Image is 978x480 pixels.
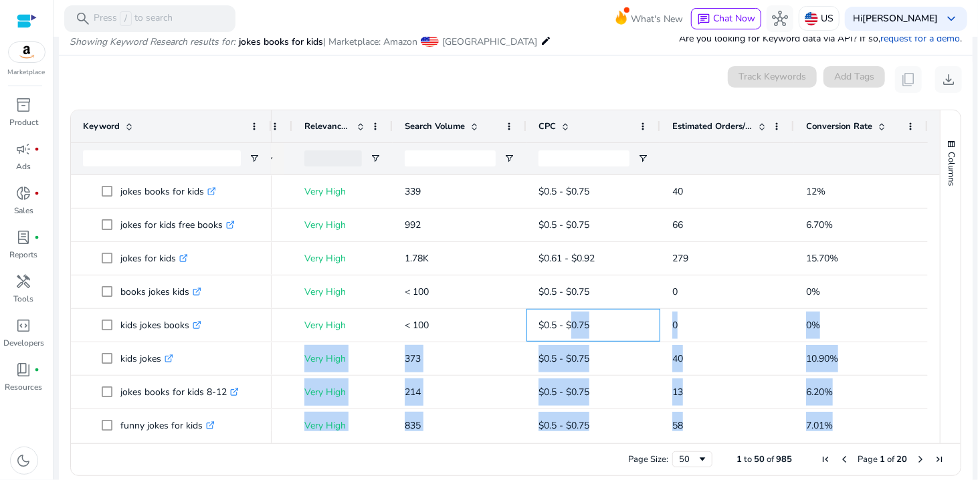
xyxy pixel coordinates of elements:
[35,235,40,240] span: fiber_manual_record
[806,252,838,265] span: 15.70%
[83,120,120,132] span: Keyword
[672,285,678,298] span: 0
[120,412,215,439] p: funny jokes for kids
[941,72,957,88] span: download
[304,120,351,132] span: Relevance Score
[304,378,381,406] p: Very High
[3,337,44,349] p: Developers
[915,454,926,465] div: Next Page
[672,352,683,365] span: 40
[70,35,235,48] i: Showing Keyword Research results for:
[628,453,668,465] div: Page Size:
[862,12,938,25] b: [PERSON_NAME]
[805,12,818,25] img: us.svg
[806,419,833,432] span: 7.01%
[943,11,959,27] span: keyboard_arrow_down
[8,68,45,78] p: Marketplace
[945,152,957,186] span: Columns
[120,312,201,339] p: kids jokes books
[405,352,421,365] span: 373
[754,453,765,465] span: 50
[821,7,834,30] p: US
[405,150,496,166] input: Search Volume Filter Input
[14,293,34,305] p: Tools
[10,249,38,261] p: Reports
[83,150,241,166] input: Keyword Filter Input
[16,273,32,289] span: handyman
[17,160,31,172] p: Ads
[405,219,421,231] span: 992
[120,178,216,205] p: jokes books for kids
[880,453,885,465] span: 1
[806,120,872,132] span: Conversion Rate
[304,278,381,306] p: Very High
[16,229,32,245] span: lab_profile
[806,319,820,332] span: 0%
[405,319,429,332] span: < 100
[405,120,465,132] span: Search Volume
[120,211,235,239] p: jokes for kids free books
[539,285,589,298] span: $0.5 - $0.75
[744,453,752,465] span: to
[239,35,323,48] span: jokes books for kids
[806,386,833,398] span: 6.20%
[120,278,201,306] p: books jokes kids
[120,378,239,406] p: jokes books for kids 8-12
[767,453,774,465] span: of
[806,285,820,298] span: 0%
[120,345,173,372] p: kids jokes
[16,362,32,378] span: book_4
[672,252,688,265] span: 279
[772,11,788,27] span: hub
[539,150,629,166] input: CPC Filter Input
[935,66,962,93] button: download
[9,42,45,62] img: amazon.svg
[16,97,32,113] span: inventory_2
[323,35,417,48] span: | Marketplace: Amazon
[713,12,755,25] span: Chat Now
[691,8,761,29] button: chatChat Now
[697,13,710,26] span: chat
[672,185,683,198] span: 40
[638,153,648,164] button: Open Filter Menu
[820,454,831,465] div: First Page
[672,386,683,398] span: 13
[304,412,381,439] p: Very High
[539,120,556,132] span: CPC
[853,14,938,23] p: Hi
[304,211,381,239] p: Very High
[16,318,32,334] span: code_blocks
[14,205,33,217] p: Sales
[896,453,907,465] span: 20
[934,454,945,465] div: Last Page
[405,386,421,398] span: 214
[405,285,429,298] span: < 100
[16,453,32,469] span: dark_mode
[539,252,595,265] span: $0.61 - $0.92
[539,219,589,231] span: $0.5 - $0.75
[541,33,551,49] mat-icon: edit
[5,381,43,393] p: Resources
[539,352,589,365] span: $0.5 - $0.75
[539,185,589,198] span: $0.5 - $0.75
[405,252,429,265] span: 1.78K
[672,419,683,432] span: 58
[806,185,825,198] span: 12%
[442,35,537,48] span: [GEOGRAPHIC_DATA]
[35,146,40,152] span: fiber_manual_record
[94,11,173,26] p: Press to search
[858,453,878,465] span: Page
[75,11,91,27] span: search
[672,219,683,231] span: 66
[16,185,32,201] span: donut_small
[539,419,589,432] span: $0.5 - $0.75
[767,5,793,32] button: hub
[539,319,589,332] span: $0.5 - $0.75
[405,419,421,432] span: 835
[370,153,381,164] button: Open Filter Menu
[304,178,381,205] p: Very High
[9,116,38,128] p: Product
[539,386,589,398] span: $0.5 - $0.75
[806,219,833,231] span: 6.70%
[304,345,381,372] p: Very High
